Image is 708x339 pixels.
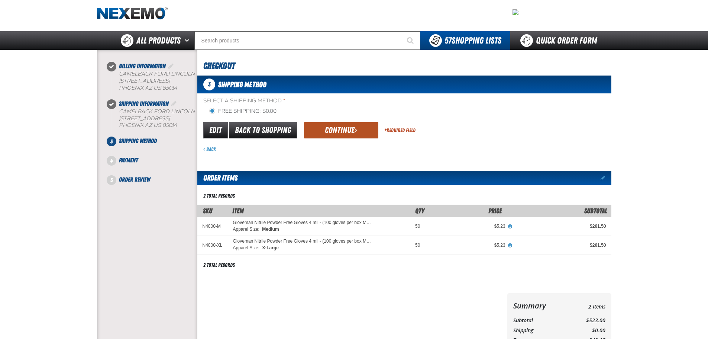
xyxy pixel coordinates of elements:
[119,78,170,84] span: [STREET_ADDRESS]
[566,299,605,312] td: 2 Items
[420,31,510,50] button: You have 57 Shopping Lists. Open to view details
[488,207,502,215] span: Price
[119,157,138,164] span: Payment
[119,137,157,144] span: Shipping Method
[119,71,195,77] span: Camelback Ford Lincoln
[415,243,420,248] span: 50
[505,242,515,249] button: View All Prices for Gloveman Nitrile Powder Free Gloves 4 mil - (100 gloves per box MIN 10 box or...
[516,223,606,229] div: $261.50
[119,63,166,70] span: Billing Information
[197,171,237,185] h2: Order Items
[153,85,161,91] span: US
[233,239,371,244] a: Gloveman Nitrile Powder Free Gloves 4 mil - (100 gloves per box MIN 10 box order)
[107,156,116,166] span: 4
[233,245,260,250] span: Apparel Size:
[162,85,177,91] bdo: 85014
[261,227,279,232] span: Medium
[232,207,244,215] span: Item
[97,7,168,20] img: Nexemo logo
[505,223,515,230] button: View All Prices for Gloveman Nitrile Powder Free Gloves 4 mil - (100 gloves per box MIN 10 box or...
[304,122,378,138] button: Continue
[261,245,279,250] span: X-Large
[233,227,260,232] span: Apparel Size:
[167,63,175,70] a: Edit Billing Information
[111,99,197,137] li: Shipping Information. Step 2 of 5. Completed
[182,31,194,50] button: Open All Products pages
[203,61,235,71] span: Checkout
[415,224,420,229] span: 50
[233,220,371,226] a: Gloveman Nitrile Powder Free Gloves 4 mil - (100 gloves per box MIN 10 box order)
[209,108,215,114] input: Free Shipping: $0.00
[513,299,566,312] th: Summary
[444,35,452,46] strong: 57
[203,79,215,90] span: 3
[107,137,116,146] span: 3
[516,242,606,248] div: $261.50
[145,122,152,128] span: AZ
[203,146,216,152] a: Back
[203,97,611,105] span: Select a Shipping Method
[111,156,197,175] li: Payment. Step 4 of 5. Not Completed
[162,122,177,128] bdo: 85014
[430,223,505,229] div: $5.23
[106,62,197,184] nav: Checkout steps. Current step is Shipping Method. Step 3 of 5
[444,35,501,46] span: Shopping Lists
[119,122,143,128] span: PHOENIX
[513,316,566,326] th: Subtotal
[203,192,235,199] div: 2 total records
[203,122,228,138] a: Edit
[119,100,169,107] span: Shipping Information
[566,326,605,336] td: $0.00
[111,62,197,99] li: Billing Information. Step 1 of 5. Completed
[97,7,168,20] a: Home
[197,217,228,236] td: N4000-M
[203,262,235,269] div: 2 total records
[197,236,228,255] td: N4000-XL
[136,34,181,47] span: All Products
[194,31,420,50] input: Search
[145,85,152,91] span: AZ
[384,127,416,134] div: Required Field
[209,108,277,115] label: Free Shipping: $0.00
[119,115,170,122] span: [STREET_ADDRESS]
[584,207,607,215] span: Subtotal
[402,31,420,50] button: Start Searching
[430,242,505,248] div: $5.23
[111,137,197,156] li: Shipping Method. Step 3 of 5. Not Completed
[119,85,143,91] span: PHOENIX
[218,80,266,89] span: Shipping Method
[601,175,611,180] a: Edit items
[510,31,611,50] a: Quick Order Form
[170,100,178,107] a: Edit Shipping Information
[203,207,212,215] a: SKU
[415,207,424,215] span: Qty
[566,316,605,326] td: $523.00
[111,175,197,184] li: Order Review. Step 5 of 5. Not Completed
[119,108,195,115] span: Camelback Ford Lincoln
[107,175,116,185] span: 5
[513,9,518,15] img: 29254e343dc4dd269873a871e39f9edd.png
[229,122,297,138] a: Back to Shopping
[119,176,150,183] span: Order Review
[513,326,566,336] th: Shipping
[153,122,161,128] span: US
